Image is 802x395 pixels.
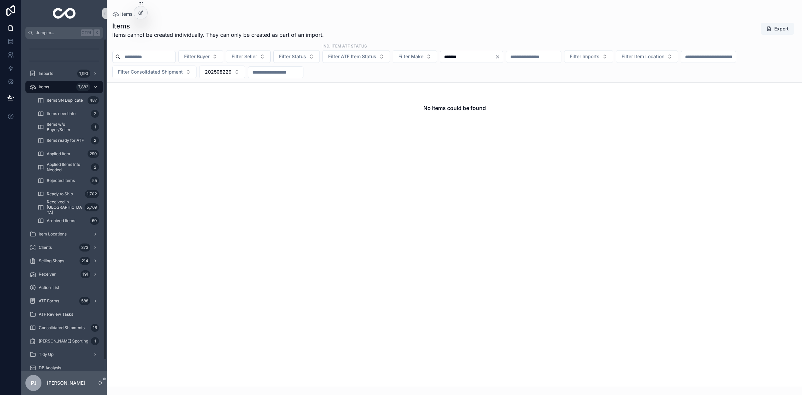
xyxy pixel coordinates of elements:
div: 588 [79,297,90,305]
span: Received in [GEOGRAPHIC_DATA] [47,199,82,215]
span: K [94,30,100,35]
h1: Items [112,21,324,31]
a: DB Analysis [25,362,103,374]
div: 1 [91,337,99,345]
a: Applied Item290 [33,148,103,160]
a: Received in [GEOGRAPHIC_DATA]5,769 [33,201,103,213]
a: Rejected Items55 [33,175,103,187]
span: 202508229 [205,69,232,75]
button: Export [761,23,794,35]
a: Items w/o Buyer/Seller1 [33,121,103,133]
div: 1,702 [85,190,99,198]
button: Select Button [199,66,245,78]
span: Items ready for ATF [47,138,84,143]
div: 2 [91,110,99,118]
button: Jump to...CtrlK [25,27,103,39]
div: 2 [91,136,99,144]
span: ATF Forms [39,298,59,304]
span: Filter Consolidated Shipment [118,69,183,75]
span: DB Analysis [39,365,61,371]
span: Ctrl [81,29,93,36]
a: Items7,882 [25,81,103,93]
span: Items [39,84,49,90]
span: Filter Imports [570,53,599,60]
span: Jump to... [36,30,78,35]
div: 16 [91,324,99,332]
span: ATF Review Tasks [39,312,73,317]
span: Applied Items Info Needed [47,162,88,173]
span: Filter Make [398,53,423,60]
button: Select Button [616,50,678,63]
img: App logo [53,8,76,19]
a: Receiver191 [25,268,103,280]
div: 7,882 [76,83,90,91]
button: Select Button [273,50,320,63]
a: Selling Shops214 [25,255,103,267]
span: Filter ATF Item Status [328,53,376,60]
a: ATF Review Tasks [25,308,103,320]
div: 2 [91,163,99,171]
span: Action_List [39,285,59,290]
span: Items w/o Buyer/Seller [47,122,88,132]
span: Consolidated Shipments [39,325,85,330]
label: ind. Item ATF Status [322,43,367,49]
h2: No items could be found [423,104,486,112]
a: Action_List [25,282,103,294]
span: Items cannot be created individually. They can only be created as part of an import. [112,31,324,39]
span: Clients [39,245,52,250]
button: Select Button [322,50,390,63]
a: Items SN Duplicate487 [33,94,103,106]
a: Consolidated Shipments16 [25,322,103,334]
span: Items SN Duplicate [47,98,83,103]
span: Filter Item Location [622,53,664,60]
a: Imports1,190 [25,68,103,80]
div: scrollable content [21,39,107,371]
span: [PERSON_NAME] Sporting [39,338,88,344]
a: Clients373 [25,241,103,254]
span: Receiver [39,272,56,277]
span: Filter Buyer [184,53,210,60]
div: 1 [91,123,99,131]
span: Tidy Up [39,352,53,357]
a: Archived Items60 [33,215,103,227]
div: 373 [79,243,90,252]
button: Select Button [393,50,437,63]
a: [PERSON_NAME] Sporting1 [25,335,103,347]
a: Ready to Ship1,702 [33,188,103,200]
span: Rejected Items [47,178,75,183]
span: Imports [39,71,53,76]
div: 290 [88,150,99,158]
button: Select Button [112,66,196,78]
button: Select Button [178,50,223,63]
a: Tidy Up [25,349,103,361]
span: Selling Shops [39,258,64,264]
span: Ready to Ship [47,191,73,197]
a: Items ready for ATF2 [33,134,103,146]
a: ATF Forms588 [25,295,103,307]
span: Items need Info [47,111,76,116]
div: 1,190 [77,70,90,78]
div: 5,769 [85,203,99,211]
div: 214 [80,257,90,265]
span: Filter Status [279,53,306,60]
a: Items need Info2 [33,108,103,120]
button: Select Button [564,50,613,63]
div: 191 [81,270,90,278]
span: PJ [31,379,36,387]
button: Clear [495,54,503,60]
div: 60 [90,217,99,225]
span: Archived Items [47,218,75,223]
div: 487 [88,96,99,104]
span: Applied Item [47,151,70,157]
button: Select Button [226,50,271,63]
span: Item Locations [39,231,66,237]
span: Items [120,11,133,17]
a: Applied Items Info Needed2 [33,161,103,173]
span: Filter Seller [232,53,257,60]
div: 55 [90,177,99,185]
p: [PERSON_NAME] [47,380,85,386]
a: Item Locations [25,228,103,240]
a: Items [112,11,133,17]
